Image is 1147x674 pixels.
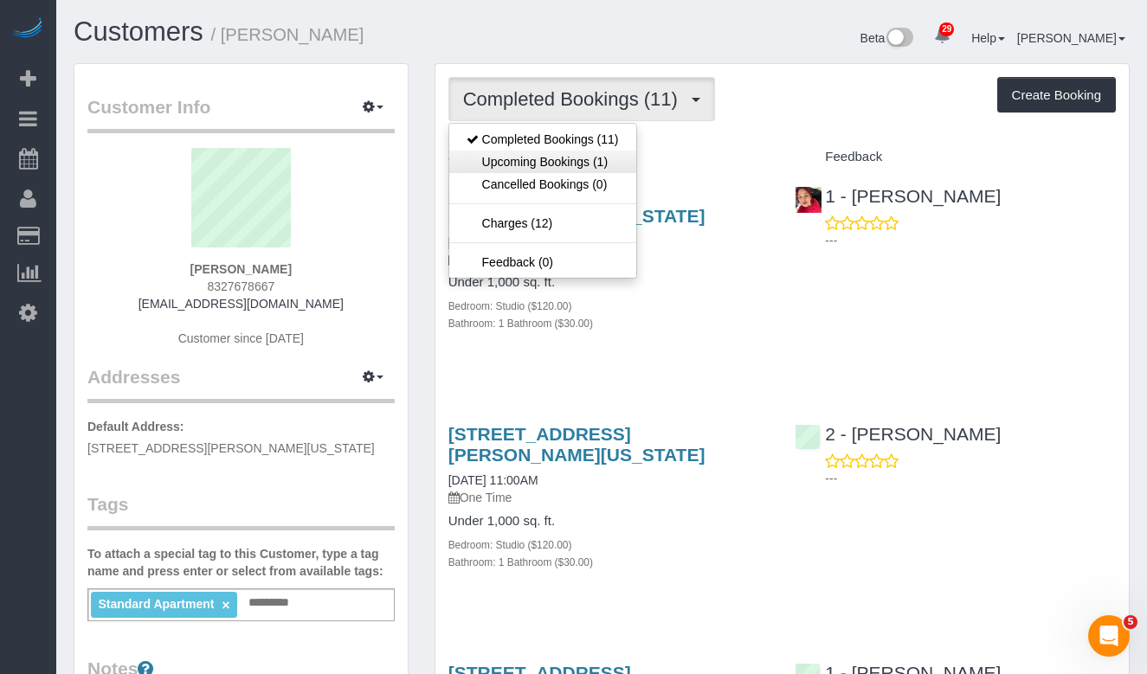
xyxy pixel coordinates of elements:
p: One Time [448,489,770,506]
a: [STREET_ADDRESS][PERSON_NAME][US_STATE] [448,424,706,464]
strong: [PERSON_NAME] [190,262,292,276]
a: × [222,598,229,613]
small: Bathroom: 1 Bathroom ($30.00) [448,318,593,330]
a: 1 - [PERSON_NAME] [795,186,1001,206]
small: Bedroom: Studio ($120.00) [448,539,572,551]
a: Feedback (0) [449,251,636,273]
a: Cancelled Bookings (0) [449,173,636,196]
a: Upcoming Bookings (1) [449,151,636,173]
legend: Tags [87,491,395,530]
small: / [PERSON_NAME] [211,25,364,44]
a: Help [971,31,1005,45]
h4: Under 1,000 sq. ft. [448,275,770,290]
img: New interface [885,28,913,50]
span: 29 [939,22,954,36]
small: Bathroom: 1 Bathroom ($30.00) [448,556,593,568]
button: Create Booking [997,77,1116,113]
img: Automaid Logo [10,17,45,42]
a: 2 - [PERSON_NAME] [795,424,1001,444]
a: 29 [925,17,959,55]
img: 1 - Emely Jimenez [796,187,822,213]
a: [DATE] 11:00AM [448,473,538,487]
a: Customers [74,16,203,47]
span: 8327678667 [207,279,274,293]
a: Completed Bookings (11) [449,128,636,151]
label: Default Address: [87,418,184,435]
legend: Customer Info [87,94,395,133]
iframe: Intercom live chat [1088,615,1130,657]
h4: Feedback [795,150,1116,164]
label: To attach a special tag to this Customer, type a tag name and press enter or select from availabl... [87,545,395,580]
span: 5 [1124,615,1137,629]
p: --- [825,232,1116,249]
p: --- [825,470,1116,487]
a: Charges (12) [449,212,636,234]
span: Customer since [DATE] [178,331,304,345]
span: Standard Apartment [98,597,214,611]
a: Beta [860,31,914,45]
small: Bedroom: Studio ($120.00) [448,300,572,312]
h4: Under 1,000 sq. ft. [448,514,770,529]
span: [STREET_ADDRESS][PERSON_NAME][US_STATE] [87,441,375,455]
a: [EMAIL_ADDRESS][DOMAIN_NAME] [139,297,344,311]
button: Completed Bookings (11) [448,77,715,121]
span: Completed Bookings (11) [463,88,686,110]
a: [PERSON_NAME] [1017,31,1125,45]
